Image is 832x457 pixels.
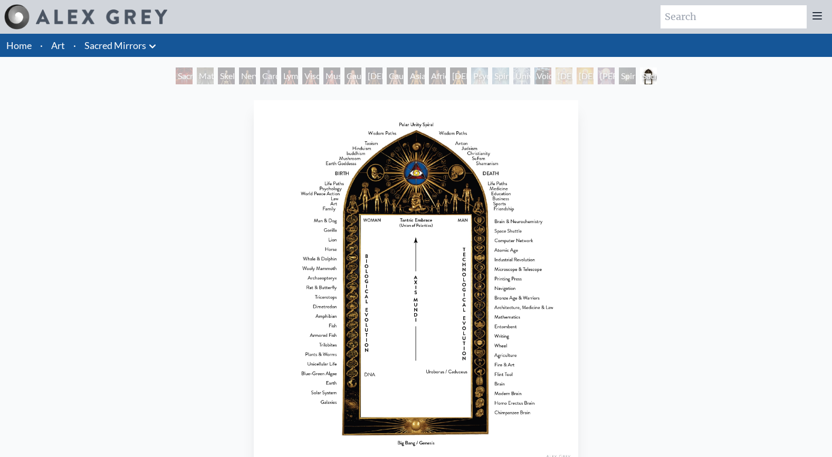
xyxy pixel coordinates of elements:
a: Home [6,40,32,51]
input: Search [661,5,807,28]
li: · [36,34,47,57]
div: [DEMOGRAPHIC_DATA] [577,67,594,84]
div: [DEMOGRAPHIC_DATA] Woman [450,67,467,84]
a: Art [51,38,65,53]
div: Sacred Mirrors Room, [GEOGRAPHIC_DATA] [176,67,193,84]
a: Sacred Mirrors [84,38,146,53]
div: Cardiovascular System [260,67,277,84]
div: Skeletal System [218,67,235,84]
div: Psychic Energy System [471,67,488,84]
div: [PERSON_NAME] [598,67,615,84]
div: [DEMOGRAPHIC_DATA] [556,67,572,84]
div: Universal Mind Lattice [513,67,530,84]
div: Asian Man [408,67,425,84]
div: Lymphatic System [281,67,298,84]
div: Spiritual World [619,67,636,84]
div: Void Clear Light [534,67,551,84]
div: Caucasian Man [387,67,404,84]
div: Sacred Mirrors Frame [640,67,657,84]
div: Material World [197,67,214,84]
div: Muscle System [323,67,340,84]
div: Spiritual Energy System [492,67,509,84]
div: Viscera [302,67,319,84]
div: Caucasian Woman [345,67,361,84]
div: Nervous System [239,67,256,84]
li: · [69,34,80,57]
div: African Man [429,67,446,84]
div: [DEMOGRAPHIC_DATA] Woman [366,67,382,84]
